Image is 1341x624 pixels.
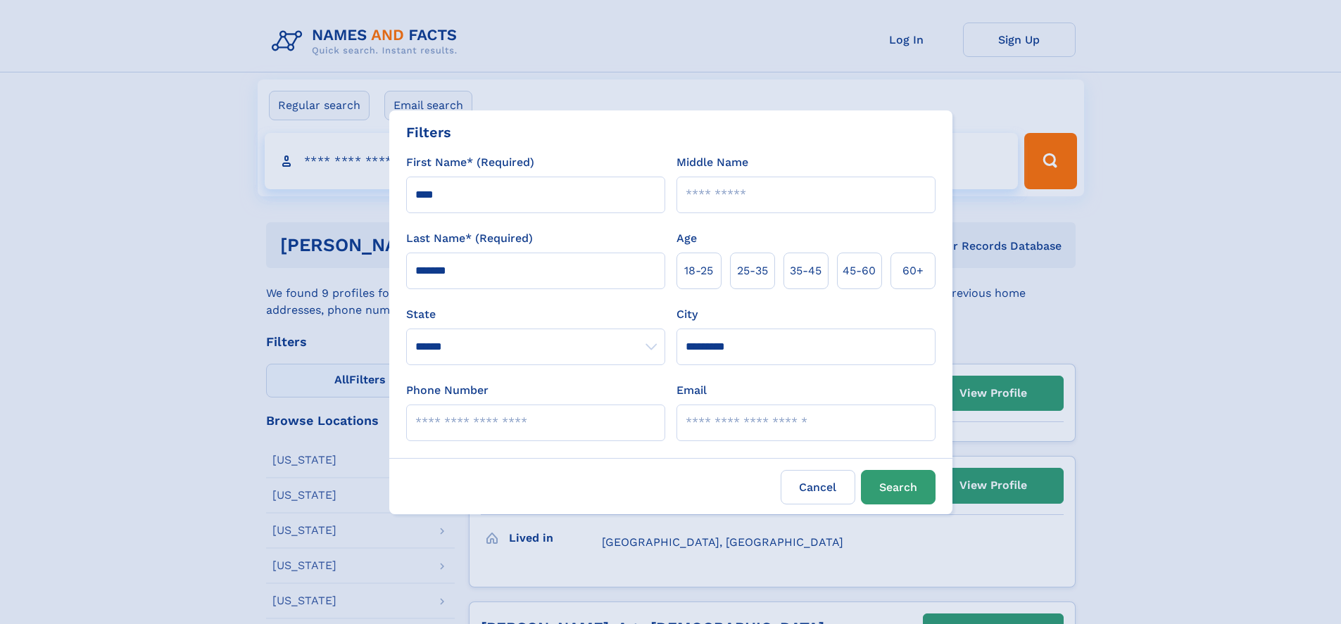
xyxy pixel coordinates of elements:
button: Search [861,470,936,504]
span: 45‑60 [843,262,876,279]
span: 18‑25 [684,262,713,279]
div: Filters [406,122,451,143]
label: Middle Name [676,154,748,171]
label: Phone Number [406,382,489,399]
span: 60+ [902,262,924,279]
label: Cancel [781,470,855,504]
label: First Name* (Required) [406,154,534,171]
span: 35‑45 [790,262,821,279]
label: Email [676,382,707,399]
label: Age [676,230,697,247]
label: Last Name* (Required) [406,230,533,247]
label: State [406,306,665,323]
span: 25‑35 [737,262,768,279]
label: City [676,306,698,323]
